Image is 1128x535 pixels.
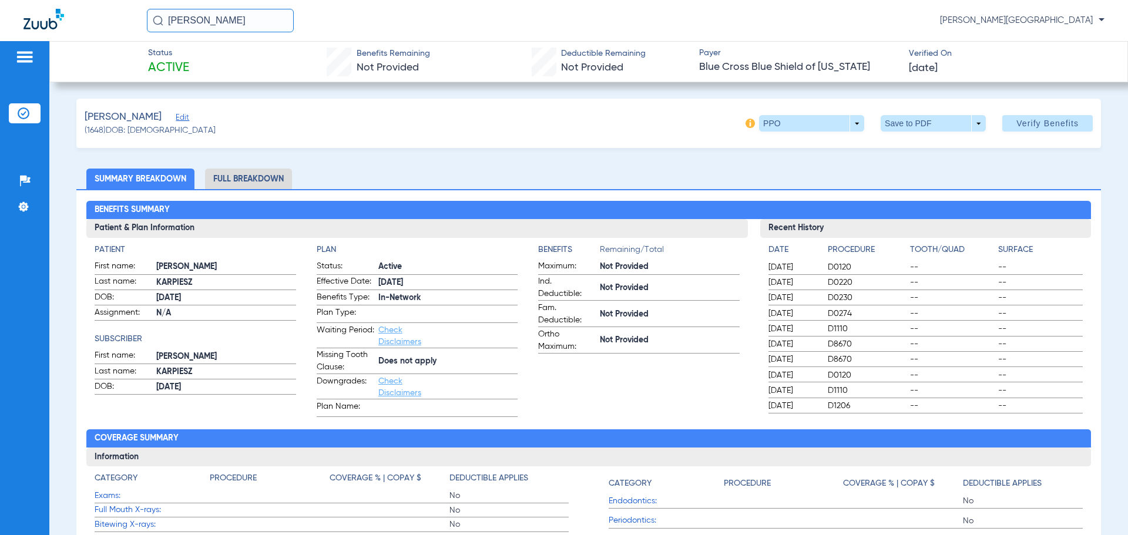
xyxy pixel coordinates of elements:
span: Remaining/Total [600,244,739,260]
span: Not Provided [600,308,739,321]
span: [PERSON_NAME] [156,351,296,363]
app-breakdown-title: Tooth/Quad [910,244,994,260]
span: -- [910,400,994,412]
span: Ortho Maximum: [538,328,596,353]
span: D0230 [828,292,906,304]
h2: Benefits Summary [86,201,1090,220]
span: Assignment: [95,307,152,321]
span: Waiting Period: [317,324,374,348]
span: -- [998,323,1082,335]
span: Full Mouth X-rays: [95,504,210,516]
span: [DATE] [156,292,296,304]
img: info-icon [746,119,755,128]
span: Last name: [95,275,152,290]
h4: Procedure [210,472,257,484]
span: No [449,504,569,516]
span: Edit [176,113,186,125]
app-breakdown-title: Procedure [210,472,330,489]
span: [PERSON_NAME] [156,261,296,273]
li: Summary Breakdown [86,169,194,189]
h4: Surface [998,244,1082,256]
span: [DATE] [768,308,818,319]
span: -- [998,400,1082,412]
span: D1206 [828,400,906,412]
h4: Procedure [828,244,906,256]
span: Missing Tooth Clause: [317,349,374,374]
span: D0120 [828,369,906,381]
app-breakdown-title: Deductible Applies [449,472,569,489]
input: Search for patients [147,9,294,32]
span: Plan Type: [317,307,374,322]
span: D8670 [828,338,906,350]
span: Maximum: [538,260,596,274]
span: -- [910,292,994,304]
span: Last name: [95,365,152,379]
app-breakdown-title: Category [609,472,724,494]
span: KARPIESZ [156,277,296,289]
h4: Date [768,244,818,256]
app-breakdown-title: Date [768,244,818,260]
span: Plan Name: [317,401,374,416]
span: Periodontics: [609,514,724,527]
span: -- [910,323,994,335]
h4: Patient [95,244,296,256]
span: -- [998,354,1082,365]
span: [DATE] [768,338,818,350]
h4: Category [609,477,652,490]
span: -- [910,354,994,365]
span: N/A [156,307,296,319]
span: -- [998,261,1082,273]
span: [DATE] [378,277,518,289]
h4: Deductible Applies [449,472,528,484]
span: -- [998,338,1082,350]
span: -- [910,338,994,350]
span: Does not apply [378,355,518,368]
span: -- [910,261,994,273]
span: Benefits Type: [317,291,374,305]
span: Blue Cross Blue Shield of [US_STATE] [699,60,899,75]
button: Verify Benefits [1002,115,1093,132]
span: -- [998,277,1082,288]
span: [DATE] [768,354,818,365]
span: -- [998,385,1082,396]
h3: Patient & Plan Information [86,219,747,238]
h3: Recent History [760,219,1091,238]
span: [DATE] [909,61,938,76]
span: Bitewing X-rays: [95,519,210,531]
span: No [963,515,1083,527]
h4: Plan [317,244,518,256]
h4: Coverage % | Copay $ [843,477,935,490]
h4: Coverage % | Copay $ [330,472,421,484]
h4: Benefits [538,244,600,256]
span: [DATE] [768,385,818,396]
span: [DATE] [768,323,818,335]
span: Effective Date: [317,275,374,290]
span: Exams: [95,490,210,502]
img: Zuub Logo [23,9,64,29]
app-breakdown-title: Surface [998,244,1082,260]
span: Active [148,60,189,76]
span: -- [998,369,1082,381]
span: Not Provided [600,282,739,294]
span: [PERSON_NAME][GEOGRAPHIC_DATA] [940,15,1104,26]
span: D1110 [828,385,906,396]
button: PPO [759,115,864,132]
span: D1110 [828,323,906,335]
span: KARPIESZ [156,366,296,378]
app-breakdown-title: Procedure [828,244,906,260]
span: Verified On [909,48,1109,60]
app-breakdown-title: Procedure [724,472,844,494]
span: (1648) DOB: [DEMOGRAPHIC_DATA] [85,125,216,137]
app-breakdown-title: Deductible Applies [963,472,1083,494]
h2: Coverage Summary [86,429,1090,448]
li: Full Breakdown [205,169,292,189]
app-breakdown-title: Category [95,472,210,489]
h4: Subscriber [95,333,296,345]
app-breakdown-title: Coverage % | Copay $ [843,472,963,494]
span: Deductible Remaining [561,48,646,60]
span: Benefits Remaining [357,48,430,60]
span: -- [910,369,994,381]
span: In-Network [378,292,518,304]
span: [DATE] [768,261,818,273]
